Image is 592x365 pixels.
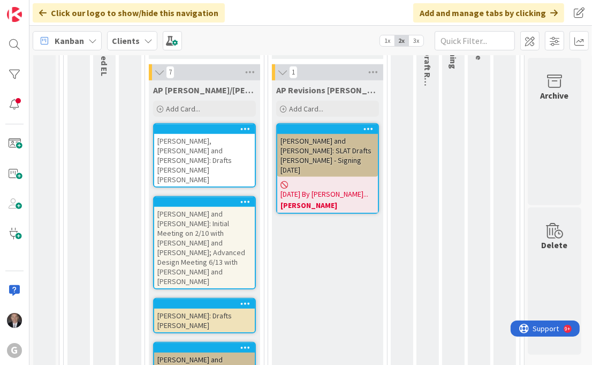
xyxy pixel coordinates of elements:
a: [PERSON_NAME]: Drafts [PERSON_NAME] [153,298,256,333]
span: 1 [289,66,298,79]
div: Click our logo to show/hide this navigation [33,3,225,23]
span: Add Card... [289,104,323,114]
a: [PERSON_NAME] and [PERSON_NAME]: Initial Meeting on 2/10 with [PERSON_NAME] and [PERSON_NAME]; Ad... [153,196,256,289]
div: G [7,343,22,358]
img: Visit kanbanzone.com [7,7,22,22]
div: 9+ [54,4,59,13]
span: Support [22,2,49,14]
b: Clients [112,35,140,46]
span: AP Revisions Brad/Jonas [276,85,379,95]
b: [PERSON_NAME] [280,200,375,211]
input: Quick Filter... [435,31,515,50]
a: [PERSON_NAME] and [PERSON_NAME]: SLAT Drafts [PERSON_NAME] - Signing [DATE][DATE] By [PERSON_NAME... [276,123,379,214]
span: AP Brad/Jonas [153,85,256,95]
span: 2x [394,35,409,46]
span: Add Card... [166,104,200,114]
div: Delete [542,239,568,251]
div: Archive [541,89,569,102]
div: [PERSON_NAME]: Drafts [PERSON_NAME] [154,309,255,332]
div: [PERSON_NAME] and [PERSON_NAME]: Initial Meeting on 2/10 with [PERSON_NAME] and [PERSON_NAME]; Ad... [154,197,255,288]
span: [DATE] By [PERSON_NAME]... [280,189,368,200]
span: 3x [409,35,423,46]
div: Add and manage tabs by clicking [413,3,564,23]
span: 1x [380,35,394,46]
div: [PERSON_NAME] and [PERSON_NAME]: SLAT Drafts [PERSON_NAME] - Signing [DATE] [277,134,378,177]
span: 7 [166,66,174,79]
div: [PERSON_NAME]: Drafts [PERSON_NAME] [154,299,255,332]
div: [PERSON_NAME], [PERSON_NAME] and [PERSON_NAME]: Drafts [PERSON_NAME] [PERSON_NAME] [154,134,255,187]
div: [PERSON_NAME], [PERSON_NAME] and [PERSON_NAME]: Drafts [PERSON_NAME] [PERSON_NAME] [154,124,255,187]
div: [PERSON_NAME] and [PERSON_NAME]: SLAT Drafts [PERSON_NAME] - Signing [DATE] [277,124,378,177]
div: [PERSON_NAME] and [PERSON_NAME]: Initial Meeting on 2/10 with [PERSON_NAME] and [PERSON_NAME]; Ad... [154,207,255,288]
span: Kanban [55,34,84,47]
img: BG [7,313,22,328]
a: [PERSON_NAME], [PERSON_NAME] and [PERSON_NAME]: Drafts [PERSON_NAME] [PERSON_NAME] [153,123,256,188]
